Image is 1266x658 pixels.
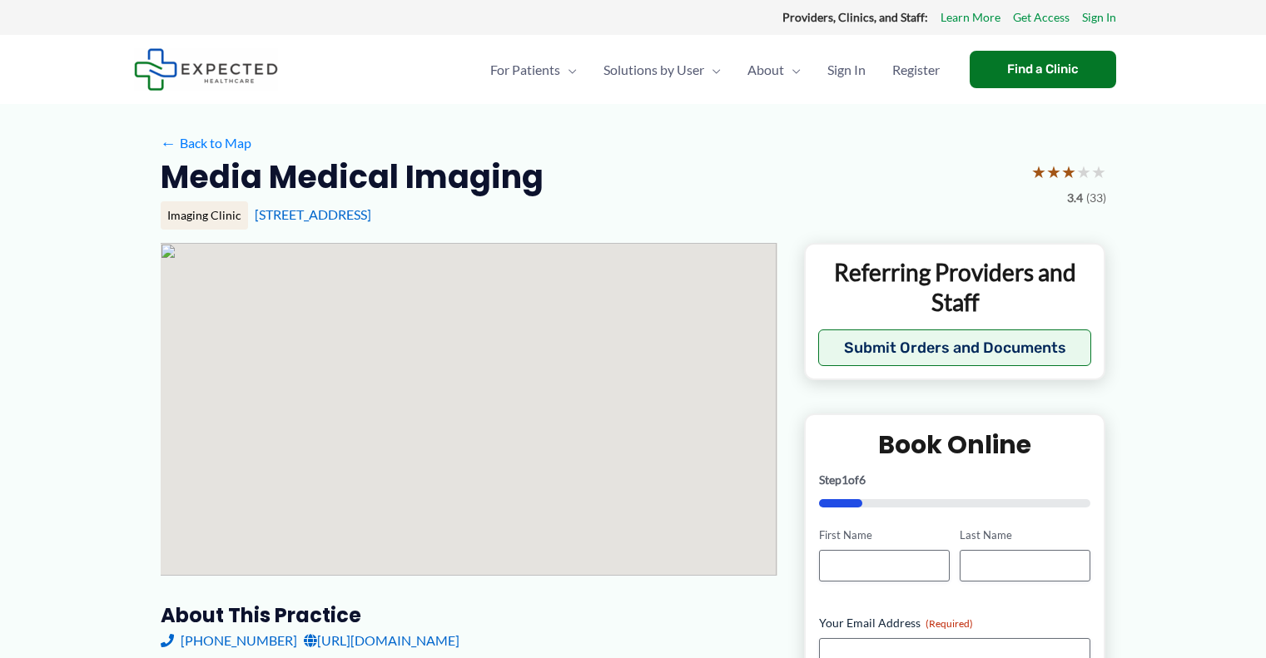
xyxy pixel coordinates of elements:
span: ★ [1031,156,1046,187]
span: Sign In [827,41,866,99]
span: Solutions by User [603,41,704,99]
strong: Providers, Clinics, and Staff: [782,10,928,24]
a: AboutMenu Toggle [734,41,814,99]
a: [URL][DOMAIN_NAME] [304,628,459,653]
span: (Required) [926,617,973,630]
h2: Media Medical Imaging [161,156,544,197]
span: ★ [1046,156,1061,187]
span: Menu Toggle [560,41,577,99]
label: First Name [819,527,950,543]
a: Learn More [941,7,1000,28]
img: Expected Healthcare Logo - side, dark font, small [134,48,278,91]
a: For PatientsMenu Toggle [477,41,590,99]
span: For Patients [490,41,560,99]
h2: Book Online [819,428,1091,461]
button: Submit Orders and Documents [818,329,1092,366]
span: Menu Toggle [784,41,801,99]
label: Last Name [960,527,1090,543]
a: [PHONE_NUMBER] [161,628,297,653]
h3: About this practice [161,602,777,628]
span: (33) [1086,187,1106,209]
p: Step of [819,474,1091,486]
a: ←Back to Map [161,131,251,156]
a: Sign In [814,41,879,99]
a: Sign In [1082,7,1116,28]
span: 1 [842,472,848,487]
span: About [747,41,784,99]
div: Imaging Clinic [161,201,248,230]
nav: Primary Site Navigation [477,41,953,99]
span: Menu Toggle [704,41,721,99]
span: Register [892,41,940,99]
a: Get Access [1013,7,1070,28]
a: [STREET_ADDRESS] [255,206,371,222]
span: ★ [1091,156,1106,187]
span: 3.4 [1067,187,1083,209]
p: Referring Providers and Staff [818,257,1092,318]
span: ← [161,135,176,151]
span: ★ [1061,156,1076,187]
a: Register [879,41,953,99]
span: ★ [1076,156,1091,187]
a: Find a Clinic [970,51,1116,88]
a: Solutions by UserMenu Toggle [590,41,734,99]
label: Your Email Address [819,615,1091,631]
span: 6 [859,472,866,487]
